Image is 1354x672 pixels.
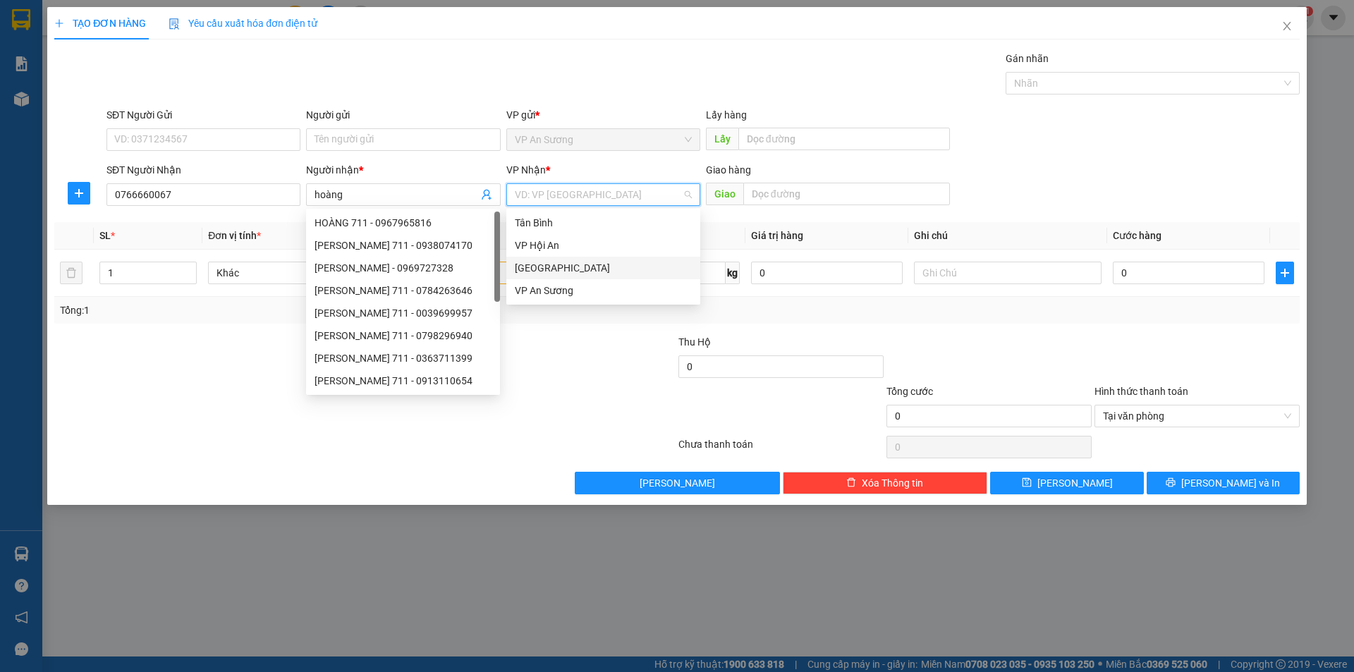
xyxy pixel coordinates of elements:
[306,162,500,178] div: Người nhận
[54,18,64,28] span: plus
[506,107,700,123] div: VP gửi
[169,18,180,30] img: icon
[1113,230,1161,241] span: Cước hàng
[1006,53,1049,64] label: Gán nhãn
[677,436,885,461] div: Chưa thanh toán
[914,262,1102,284] input: Ghi Chú
[306,107,500,123] div: Người gửi
[106,162,300,178] div: SĐT Người Nhận
[106,107,300,123] div: SĐT Người Gửi
[1276,267,1293,279] span: plus
[678,336,711,348] span: Thu Hộ
[515,129,692,150] span: VP An Sương
[60,262,83,284] button: delete
[54,18,146,29] span: TẠO ĐƠN HÀNG
[60,303,523,318] div: Tổng: 1
[506,164,546,176] span: VP Nhận
[886,386,933,397] span: Tổng cước
[908,222,1107,250] th: Ghi chú
[506,279,700,302] div: VP An Sương
[506,212,700,234] div: Tân Bình
[1281,20,1293,32] span: close
[208,230,261,241] span: Đơn vị tính
[1147,472,1300,494] button: printer[PERSON_NAME] và In
[506,234,700,257] div: VP Hội An
[7,7,205,34] li: [PERSON_NAME]
[515,283,692,298] div: VP An Sương
[706,164,751,176] span: Giao hàng
[1166,477,1176,489] span: printer
[743,183,950,205] input: Dọc đường
[575,472,780,494] button: [PERSON_NAME]
[783,472,988,494] button: deleteXóa Thông tin
[1022,477,1032,489] span: save
[7,60,97,75] li: VP VP An Sương
[751,262,903,284] input: 0
[846,477,856,489] span: delete
[216,262,387,283] span: Khác
[990,472,1143,494] button: save[PERSON_NAME]
[738,128,950,150] input: Dọc đường
[1094,386,1188,397] label: Hình thức thanh toán
[481,189,492,200] span: user-add
[506,257,700,279] div: Đà Nẵng
[68,188,90,199] span: plus
[1103,405,1291,427] span: Tại văn phòng
[706,128,738,150] span: Lấy
[640,475,715,491] span: [PERSON_NAME]
[515,260,692,276] div: [GEOGRAPHIC_DATA]
[97,60,188,106] li: VP [GEOGRAPHIC_DATA]
[706,109,747,121] span: Lấy hàng
[706,183,743,205] span: Giao
[7,78,17,88] span: environment
[99,230,111,241] span: SL
[1276,262,1294,284] button: plus
[515,215,692,231] div: Tân Bình
[862,475,923,491] span: Xóa Thông tin
[407,230,453,241] span: Tên hàng
[515,238,692,253] div: VP Hội An
[1267,7,1307,47] button: Close
[726,262,740,284] span: kg
[68,182,90,204] button: plus
[1181,475,1280,491] span: [PERSON_NAME] và In
[751,230,803,241] span: Giá trị hàng
[169,18,317,29] span: Yêu cầu xuất hóa đơn điện tử
[407,262,594,284] input: VD: Bàn, Ghế
[1037,475,1113,491] span: [PERSON_NAME]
